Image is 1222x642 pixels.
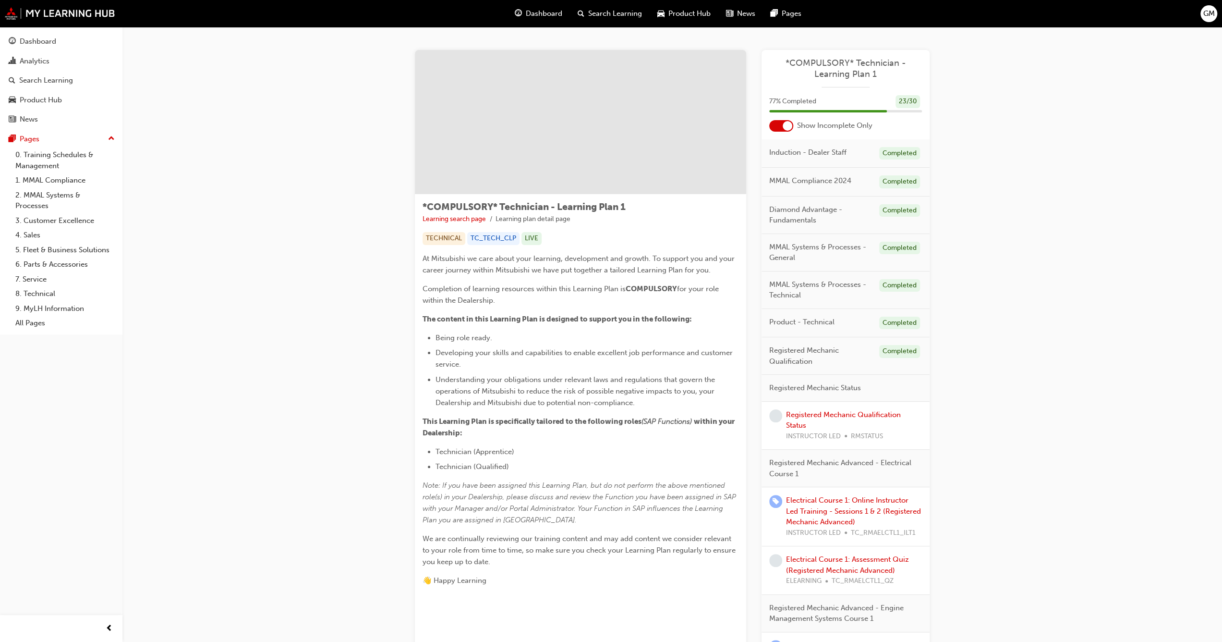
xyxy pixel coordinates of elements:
a: All Pages [12,316,119,331]
span: within your Dealership: [423,417,736,437]
span: MMAL Systems & Processes - General [769,242,871,263]
div: Analytics [20,56,49,67]
a: Product Hub [4,91,119,109]
span: News [737,8,755,19]
span: learningRecordVerb_NONE-icon [769,409,782,422]
div: 23 / 30 [895,95,920,108]
span: 77 % Completed [769,96,816,107]
a: car-iconProduct Hub [650,4,718,24]
span: pages-icon [771,8,778,20]
a: Analytics [4,52,119,70]
span: RMSTATUS [851,431,883,442]
div: Pages [20,134,39,145]
span: Registered Mechanic Advanced - Electrical Course 1 [769,457,914,479]
span: guage-icon [515,8,522,20]
div: LIVE [521,232,542,245]
div: Search Learning [19,75,73,86]
span: INSTRUCTOR LED [786,431,841,442]
a: 1. MMAL Compliance [12,173,119,188]
span: Note: If you have been assigned this Learning Plan, but do not perform the above mentioned role(s... [423,481,738,524]
span: GM [1203,8,1215,19]
a: Registered Mechanic Qualification Status [786,410,901,430]
li: Learning plan detail page [496,214,570,225]
span: Registered Mechanic Status [769,383,861,394]
span: Product - Technical [769,317,835,328]
img: mmal [5,7,115,20]
a: pages-iconPages [763,4,809,24]
span: Product Hub [668,8,711,19]
a: Search Learning [4,72,119,89]
button: DashboardAnalyticsSearch LearningProduct HubNews [4,31,119,130]
span: learningRecordVerb_ENROLL-icon [769,495,782,508]
a: 9. MyLH Information [12,301,119,316]
span: Dashboard [526,8,562,19]
span: Completion of learning resources within this Learning Plan is [423,284,626,293]
a: *COMPULSORY* Technician - Learning Plan 1 [769,58,922,79]
div: Product Hub [20,95,62,106]
span: chart-icon [9,57,16,66]
span: car-icon [657,8,665,20]
div: Completed [879,204,920,217]
span: news-icon [9,115,16,124]
a: 5. Fleet & Business Solutions [12,243,119,258]
div: Completed [879,242,920,255]
a: News [4,111,119,128]
span: Technician (Apprentice) [436,447,514,456]
span: COMPULSORY [626,284,677,293]
span: We are continually reviewing our training content and may add content we consider relevant to you... [423,534,738,566]
div: Completed [879,279,920,292]
a: 7. Service [12,272,119,287]
a: 3. Customer Excellence [12,213,119,228]
button: GM [1200,5,1217,22]
span: up-icon [108,133,115,145]
span: (SAP Functions) [641,417,692,426]
span: The content in this Learning Plan is designed to support you in the following: [423,315,692,323]
div: Completed [879,175,920,188]
a: Dashboard [4,33,119,50]
span: Pages [782,8,801,19]
span: Induction - Dealer Staff [769,147,847,158]
span: TC_RMAELCTL1_QZ [832,576,894,587]
span: INSTRUCTOR LED [786,528,841,539]
span: Understanding your obligations under relevant laws and regulations that govern the operations of ... [436,375,717,407]
span: pages-icon [9,135,16,144]
span: news-icon [726,8,733,20]
span: guage-icon [9,37,16,46]
span: Being role ready. [436,333,492,342]
span: Registered Mechanic Qualification [769,345,871,367]
div: TECHNICAL [423,232,465,245]
a: 0. Training Schedules & Management [12,148,119,173]
span: At Mitsubishi we care about your learning, development and growth. To support you and your career... [423,254,737,274]
a: guage-iconDashboard [507,4,570,24]
div: Completed [879,317,920,330]
a: 2. MMAL Systems & Processes [12,188,119,213]
a: 4. Sales [12,228,119,243]
div: Dashboard [20,36,56,47]
span: car-icon [9,96,16,105]
span: *COMPULSORY* Technician - Learning Plan 1 [423,201,626,212]
span: MMAL Compliance 2024 [769,175,851,186]
span: MMAL Systems & Processes - Technical [769,279,871,301]
div: TC_TECH_CLP [467,232,520,245]
span: Diamond Advantage - Fundamentals [769,204,871,226]
a: Electrical Course 1: Online Instructor Led Training - Sessions 1 & 2 (Registered Mechanic Advanced) [786,496,921,526]
a: 8. Technical [12,286,119,301]
a: news-iconNews [718,4,763,24]
div: News [20,114,38,125]
span: TC_RMAELCTL1_ILT1 [851,528,916,539]
span: Registered Mechanic Advanced - Engine Management Systems Course 1 [769,603,914,624]
div: Completed [879,147,920,160]
span: 👋 Happy Learning [423,576,486,585]
a: search-iconSearch Learning [570,4,650,24]
button: Pages [4,130,119,148]
span: learningRecordVerb_NONE-icon [769,554,782,567]
span: Search Learning [588,8,642,19]
a: Learning search page [423,215,486,223]
a: 6. Parts & Accessories [12,257,119,272]
span: Developing your skills and capabilities to enable excellent job performance and customer service. [436,348,735,369]
span: search-icon [578,8,584,20]
span: This Learning Plan is specifically tailored to the following roles [423,417,641,426]
span: prev-icon [106,623,113,635]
